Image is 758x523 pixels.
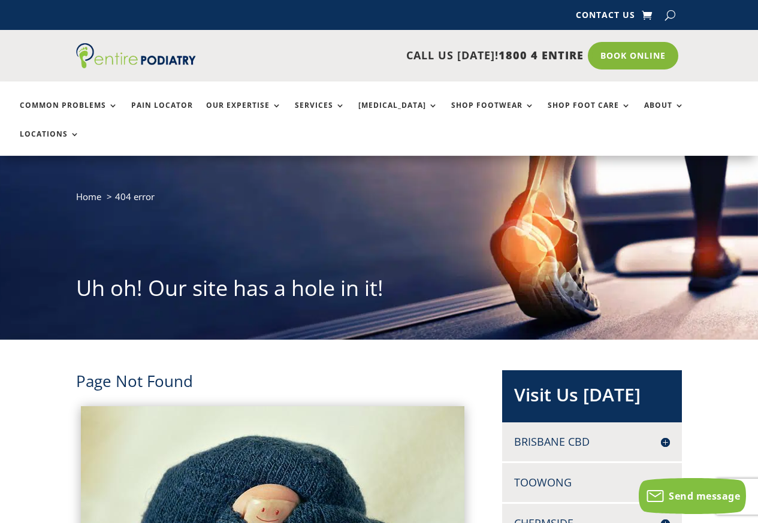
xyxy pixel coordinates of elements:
a: Entire Podiatry [76,59,196,71]
button: Send message [639,478,746,514]
h1: Uh oh! Our site has a hole in it! [76,273,682,309]
a: Our Expertise [206,101,282,127]
img: logo (1) [76,43,196,68]
span: Send message [669,489,740,503]
h4: Toowong [514,475,670,490]
span: 404 error [115,191,155,202]
a: Services [295,101,345,127]
a: Common Problems [20,101,118,127]
a: Home [76,191,101,202]
p: CALL US [DATE]! [212,48,584,64]
a: Book Online [588,42,678,69]
h2: Page Not Found [76,370,469,398]
a: Shop Footwear [451,101,534,127]
a: Contact Us [576,11,635,24]
h4: Brisbane CBD [514,434,670,449]
span: 1800 4 ENTIRE [499,48,584,62]
a: [MEDICAL_DATA] [358,101,438,127]
h2: Visit Us [DATE] [514,382,670,413]
a: About [644,101,684,127]
nav: breadcrumb [76,189,682,213]
a: Locations [20,130,80,156]
a: Shop Foot Care [548,101,631,127]
a: Pain Locator [131,101,193,127]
